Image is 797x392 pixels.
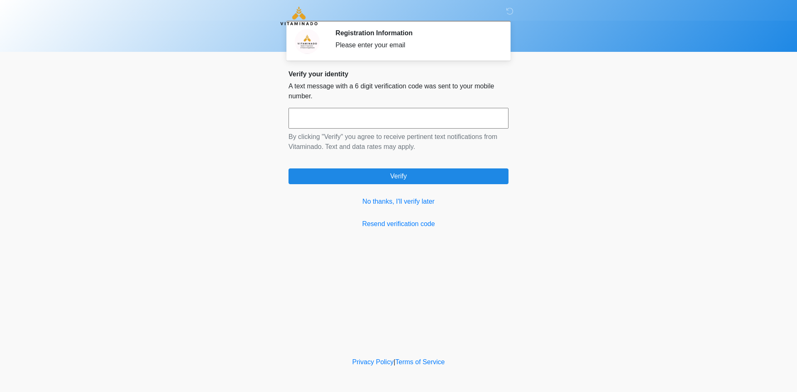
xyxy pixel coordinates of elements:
p: By clicking "Verify" you agree to receive pertinent text notifications from Vitaminado. Text and ... [288,132,509,152]
img: Agent Avatar [295,29,320,54]
a: Privacy Policy [352,358,394,365]
a: | [394,358,395,365]
a: No thanks, I'll verify later [288,197,509,207]
p: A text message with a 6 digit verification code was sent to your mobile number. [288,81,509,101]
h2: Registration Information [335,29,496,37]
a: Terms of Service [395,358,445,365]
button: Verify [288,168,509,184]
img: Vitaminado Logo [280,6,318,25]
h2: Verify your identity [288,70,509,78]
a: Resend verification code [288,219,509,229]
div: Please enter your email [335,40,496,50]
